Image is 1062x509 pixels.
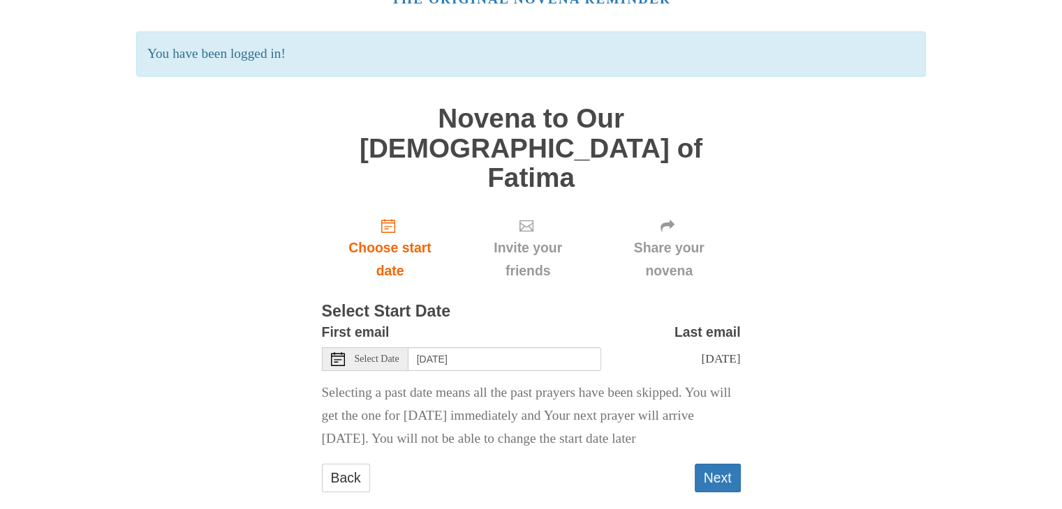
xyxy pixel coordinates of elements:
a: Back [322,464,370,492]
p: You have been logged in! [136,31,926,77]
button: Next [695,464,741,492]
span: Select Date [355,354,399,364]
label: First email [322,321,390,344]
span: Choose start date [336,236,445,282]
span: Share your novena [612,236,727,282]
a: Choose start date [322,206,459,289]
input: Use the arrow keys to pick a date [408,347,601,371]
span: [DATE] [701,351,740,365]
label: Last email [674,321,741,344]
h1: Novena to Our [DEMOGRAPHIC_DATA] of Fatima [322,104,741,193]
span: Invite your friends [472,236,583,282]
div: Click "Next" to confirm your start date first. [598,206,741,289]
p: Selecting a past date means all the past prayers have been skipped. You will get the one for [DAT... [322,381,741,450]
div: Click "Next" to confirm your start date first. [458,206,597,289]
h3: Select Start Date [322,303,741,321]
